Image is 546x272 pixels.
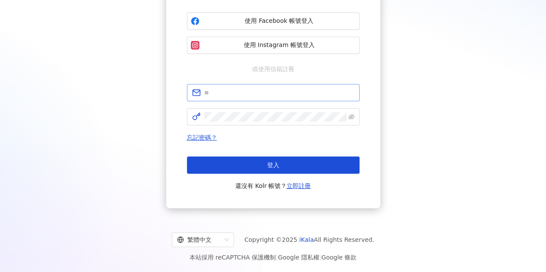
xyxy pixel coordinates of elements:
span: 本站採用 reCAPTCHA 保護機制 [189,252,357,263]
button: 使用 Facebook 帳號登入 [187,13,360,30]
span: 使用 Instagram 帳號登入 [203,41,356,50]
span: 或使用信箱註冊 [246,64,300,74]
span: eye-invisible [348,114,354,120]
a: Google 隱私權 [278,254,319,261]
span: 使用 Facebook 帳號登入 [203,17,356,25]
button: 登入 [187,156,360,174]
span: 登入 [267,162,279,169]
span: Copyright © 2025 All Rights Reserved. [244,234,374,245]
a: Google 條款 [321,254,357,261]
div: 繁體中文 [177,233,221,247]
a: iKala [299,236,314,243]
a: 忘記密碼？ [187,134,217,141]
button: 使用 Instagram 帳號登入 [187,37,360,54]
span: | [276,254,278,261]
span: | [319,254,322,261]
a: 立即註冊 [287,182,311,189]
span: 還沒有 Kolr 帳號？ [235,181,311,191]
